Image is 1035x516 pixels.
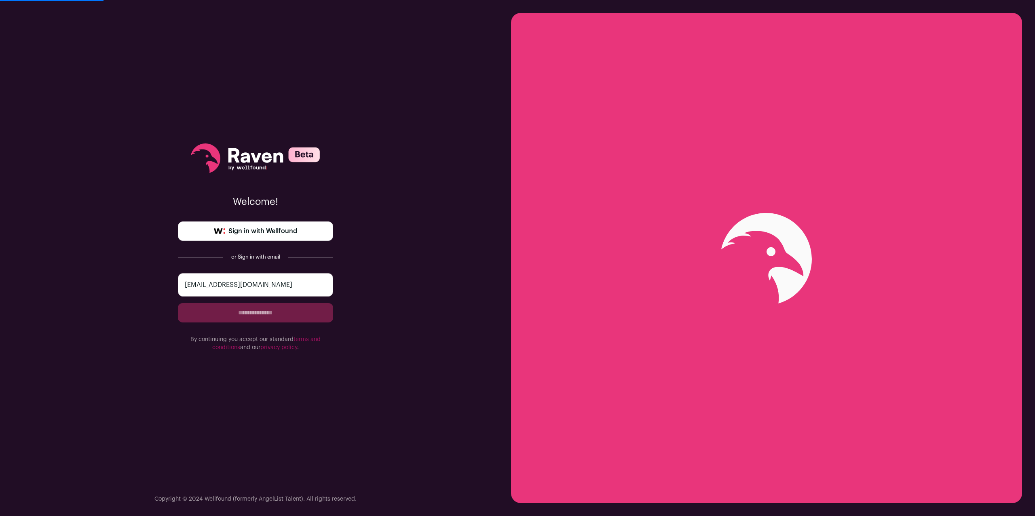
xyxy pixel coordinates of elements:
[154,495,357,503] p: Copyright © 2024 Wellfound (formerly AngelList Talent). All rights reserved.
[178,221,333,241] a: Sign in with Wellfound
[230,254,281,260] div: or Sign in with email
[228,226,297,236] span: Sign in with Wellfound
[178,335,333,352] p: By continuing you accept our standard and our .
[178,273,333,297] input: email@example.com
[260,345,297,350] a: privacy policy
[178,196,333,209] p: Welcome!
[214,228,225,234] img: wellfound-symbol-flush-black-fb3c872781a75f747ccb3a119075da62bfe97bd399995f84a933054e44a575c4.png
